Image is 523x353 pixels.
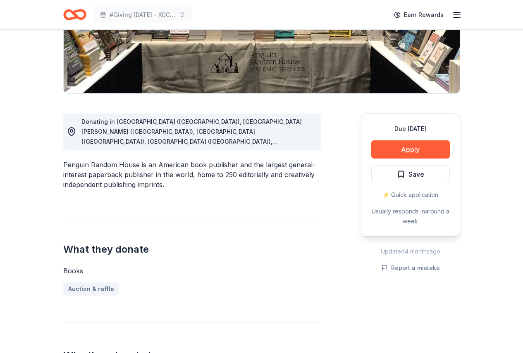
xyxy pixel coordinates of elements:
[361,246,460,256] div: Updated 4 months ago
[381,263,440,273] button: Report a mistake
[371,190,450,200] div: ⚡️ Quick application
[371,165,450,183] button: Save
[63,160,321,190] div: Penguin Random House is an American book publisher and the largest general-interest paperback pub...
[63,282,119,296] a: Auction & raffle
[93,7,192,23] button: #Giving [DATE] - KCC [DATE]
[81,118,303,165] span: Donating in [GEOGRAPHIC_DATA] ([GEOGRAPHIC_DATA]), [GEOGRAPHIC_DATA][PERSON_NAME] ([GEOGRAPHIC_DA...
[371,124,450,134] div: Due [DATE]
[110,10,176,20] span: #Giving [DATE] - KCC [DATE]
[371,206,450,226] div: Usually responds in around a week
[389,7,449,22] a: Earn Rewards
[371,140,450,159] button: Apply
[63,243,321,256] h2: What they donate
[408,169,424,180] span: Save
[63,266,321,276] div: Books
[63,5,86,24] a: Home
